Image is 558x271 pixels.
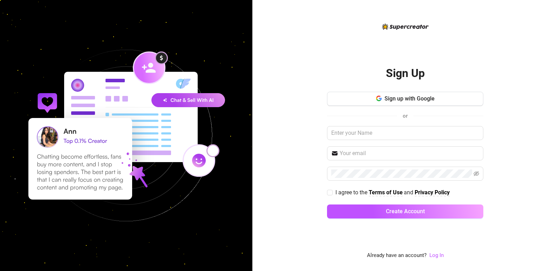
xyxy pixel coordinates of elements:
[429,251,444,260] a: Log In
[385,95,435,102] span: Sign up with Google
[5,14,247,257] img: signup-background-D0MIrEPF.svg
[415,189,450,196] a: Privacy Policy
[340,149,479,158] input: Your email
[335,189,369,196] span: I agree to the
[429,252,444,258] a: Log In
[327,126,483,140] input: Enter your Name
[369,189,403,196] strong: Terms of Use
[386,66,425,81] h2: Sign Up
[474,171,479,176] span: eye-invisible
[415,189,450,196] strong: Privacy Policy
[369,189,403,196] a: Terms of Use
[404,189,415,196] span: and
[327,92,483,106] button: Sign up with Google
[386,208,425,215] span: Create Account
[403,113,408,119] span: or
[382,23,429,30] img: logo-BBDzfeDw.svg
[327,204,483,218] button: Create Account
[367,251,427,260] span: Already have an account?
